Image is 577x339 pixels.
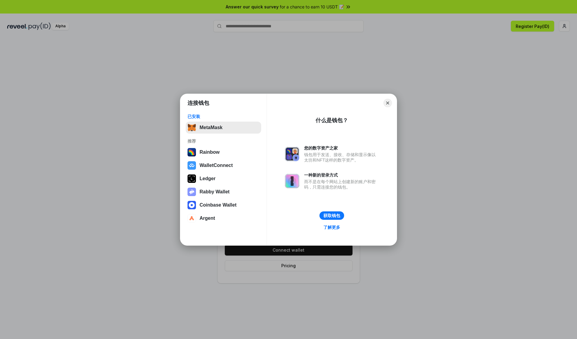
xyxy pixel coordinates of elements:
[188,99,209,107] h1: 连接钱包
[304,179,379,190] div: 而不是在每个网站上创建新的账户和密码，只需连接您的钱包。
[316,117,348,124] div: 什么是钱包？
[304,172,379,178] div: 一种新的登录方式
[186,212,261,224] button: Argent
[323,225,340,230] div: 了解更多
[200,216,215,221] div: Argent
[188,161,196,170] img: svg+xml,%3Csvg%20width%3D%2228%22%20height%3D%2228%22%20viewBox%3D%220%200%2028%2028%22%20fill%3D...
[200,202,237,208] div: Coinbase Wallet
[186,159,261,171] button: WalletConnect
[186,146,261,158] button: Rainbow
[188,148,196,156] img: svg+xml,%3Csvg%20width%3D%22120%22%20height%3D%22120%22%20viewBox%3D%220%200%20120%20120%22%20fil...
[186,173,261,185] button: Ledger
[186,186,261,198] button: Rabby Wallet
[186,199,261,211] button: Coinbase Wallet
[319,211,344,220] button: 获取钱包
[188,138,259,144] div: 推荐
[304,145,379,151] div: 您的数字资产之家
[188,188,196,196] img: svg+xml,%3Csvg%20xmlns%3D%22http%3A%2F%2Fwww.w3.org%2F2000%2Fsvg%22%20fill%3D%22none%22%20viewBox...
[285,147,299,161] img: svg+xml,%3Csvg%20xmlns%3D%22http%3A%2F%2Fwww.w3.org%2F2000%2Fsvg%22%20fill%3D%22none%22%20viewBox...
[200,189,230,195] div: Rabby Wallet
[188,174,196,183] img: svg+xml,%3Csvg%20xmlns%3D%22http%3A%2F%2Fwww.w3.org%2F2000%2Fsvg%22%20width%3D%2228%22%20height%3...
[200,176,215,181] div: Ledger
[188,123,196,132] img: svg+xml,%3Csvg%20fill%3D%22none%22%20height%3D%2233%22%20viewBox%3D%220%200%2035%2033%22%20width%...
[200,150,220,155] div: Rainbow
[285,174,299,188] img: svg+xml,%3Csvg%20xmlns%3D%22http%3A%2F%2Fwww.w3.org%2F2000%2Fsvg%22%20fill%3D%22none%22%20viewBox...
[383,99,392,107] button: Close
[200,163,233,168] div: WalletConnect
[200,125,222,130] div: MetaMask
[188,114,259,119] div: 已安装
[188,201,196,209] img: svg+xml,%3Csvg%20width%3D%2228%22%20height%3D%2228%22%20viewBox%3D%220%200%2028%2028%22%20fill%3D...
[304,152,379,163] div: 钱包用于发送、接收、存储和显示像以太坊和NFT这样的数字资产。
[188,214,196,222] img: svg+xml,%3Csvg%20width%3D%2228%22%20height%3D%2228%22%20viewBox%3D%220%200%2028%2028%22%20fill%3D...
[186,122,261,134] button: MetaMask
[323,213,340,218] div: 获取钱包
[320,223,344,231] a: 了解更多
